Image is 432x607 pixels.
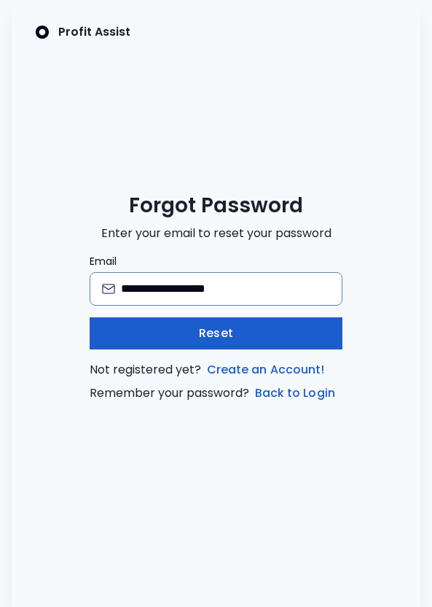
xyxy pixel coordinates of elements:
span: Not registered yet? [90,361,343,379]
img: SpotOn Logo [35,23,50,41]
span: Forgot Password [129,193,303,219]
button: Reset [90,317,343,349]
span: Remember your password? [90,384,343,402]
span: Email [90,254,117,268]
img: email [102,284,115,295]
span: Reset [199,325,233,342]
a: Back to Login [252,384,338,402]
p: Profit Assist [58,23,130,41]
a: Create an Account! [204,361,328,379]
span: Enter your email to reset your password [101,225,331,242]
